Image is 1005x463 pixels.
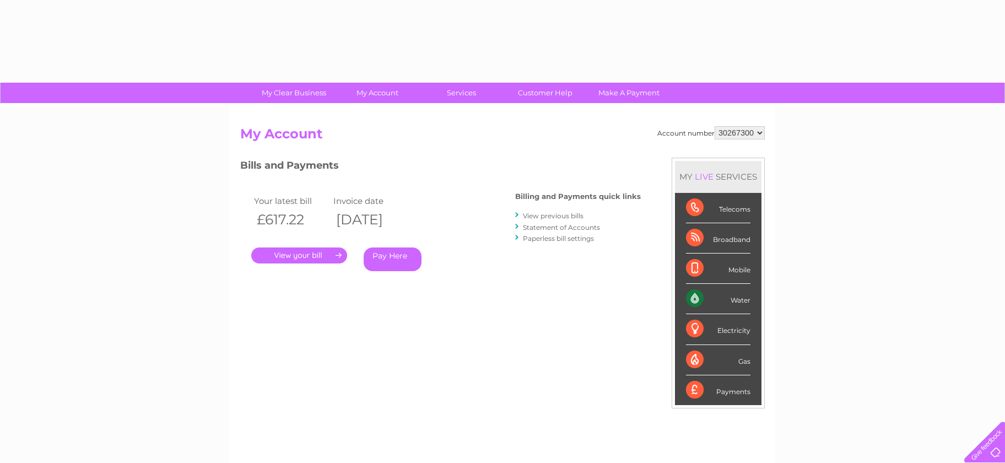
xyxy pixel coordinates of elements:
[686,254,750,284] div: Mobile
[416,83,507,103] a: Services
[686,314,750,344] div: Electricity
[240,126,765,147] h2: My Account
[686,223,750,254] div: Broadband
[523,223,600,232] a: Statement of Accounts
[686,345,750,375] div: Gas
[248,83,339,103] a: My Clear Business
[686,375,750,405] div: Payments
[364,247,422,271] a: Pay Here
[251,193,331,208] td: Your latest bill
[686,193,750,223] div: Telecoms
[251,208,331,231] th: £617.22
[500,83,591,103] a: Customer Help
[331,193,410,208] td: Invoice date
[583,83,674,103] a: Make A Payment
[251,247,347,263] a: .
[240,158,641,177] h3: Bills and Payments
[331,208,410,231] th: [DATE]
[686,284,750,314] div: Water
[523,234,594,243] a: Paperless bill settings
[332,83,423,103] a: My Account
[523,212,583,220] a: View previous bills
[657,126,765,139] div: Account number
[515,192,641,201] h4: Billing and Payments quick links
[693,171,716,182] div: LIVE
[675,161,761,192] div: MY SERVICES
